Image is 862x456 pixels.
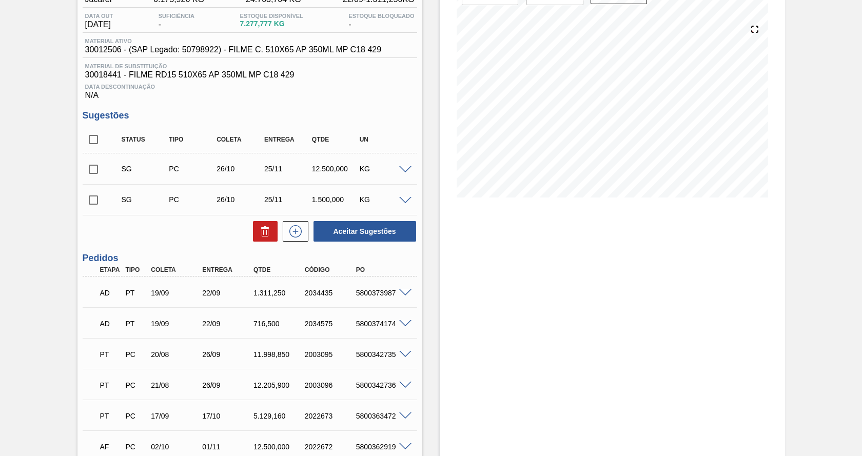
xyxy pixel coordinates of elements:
div: 20/08/2025 [148,350,205,359]
div: 12.205,900 [251,381,308,389]
p: PT [100,412,121,420]
div: N/A [83,80,417,100]
div: Pedido de Compra [166,165,219,173]
div: 25/11/2025 [262,195,314,204]
span: Data Descontinuação [85,84,415,90]
span: Estoque Disponível [240,13,303,19]
div: 12.500,000 [309,165,362,173]
div: 22/09/2025 [200,289,257,297]
div: 26/09/2025 [200,381,257,389]
div: 21/08/2025 [148,381,205,389]
div: 5.129,160 [251,412,308,420]
span: Material ativo [85,38,382,44]
div: 5800363472 [354,412,410,420]
span: Data out [85,13,113,19]
div: 02/10/2025 [148,443,205,451]
div: 2034575 [302,320,359,328]
div: - [346,13,417,29]
div: Pedido de Compra [123,412,149,420]
div: 26/10/2025 [214,165,266,173]
div: 17/10/2025 [200,412,257,420]
div: Entrega [200,266,257,273]
div: 5800342735 [354,350,410,359]
div: Qtde [251,266,308,273]
div: 19/09/2025 [148,320,205,328]
span: 7.277,777 KG [240,20,303,28]
div: 11.998,850 [251,350,308,359]
span: 30012506 - (SAP Legado: 50798922) - FILME C. 510X65 AP 350ML MP C18 429 [85,45,382,54]
div: Tipo [166,136,219,143]
div: 22/09/2025 [200,320,257,328]
div: Coleta [214,136,266,143]
p: AD [100,320,121,328]
p: AF [100,443,121,451]
div: Etapa [97,266,124,273]
div: 1.311,250 [251,289,308,297]
div: Pedido de Compra [123,443,149,451]
div: 12.500,000 [251,443,308,451]
div: 5800362919 [354,443,410,451]
span: 30018441 - FILME RD15 510X65 AP 350ML MP C18 429 [85,70,415,80]
div: Entrega [262,136,314,143]
div: Tipo [123,266,149,273]
div: Aceitar Sugestões [308,220,417,243]
span: Suficiência [159,13,194,19]
div: PO [354,266,410,273]
div: Pedido em Trânsito [97,405,124,427]
div: 1.500,000 [309,195,362,204]
div: Pedido de Compra [166,195,219,204]
div: 2003096 [302,381,359,389]
div: 01/11/2025 [200,443,257,451]
div: 2034435 [302,289,359,297]
div: 2022673 [302,412,359,420]
div: UN [357,136,409,143]
div: 2003095 [302,350,359,359]
div: - [156,13,197,29]
button: Aceitar Sugestões [314,221,416,242]
div: 25/11/2025 [262,165,314,173]
div: Nova sugestão [278,221,308,242]
div: Pedido em Trânsito [97,374,124,396]
div: 26/10/2025 [214,195,266,204]
p: PT [100,381,121,389]
div: Pedido de Compra [123,350,149,359]
div: Coleta [148,266,205,273]
h3: Sugestões [83,110,417,121]
div: Pedido em Trânsito [97,343,124,366]
div: Pedido de Compra [123,381,149,389]
div: Qtde [309,136,362,143]
div: 19/09/2025 [148,289,205,297]
div: Excluir Sugestões [248,221,278,242]
p: AD [100,289,121,297]
div: KG [357,195,409,204]
div: KG [357,165,409,173]
div: Sugestão Criada [119,195,171,204]
div: Aguardando Descarga [97,282,124,304]
p: PT [100,350,121,359]
div: Código [302,266,359,273]
div: 716,500 [251,320,308,328]
div: 5800374174 [354,320,410,328]
span: Estoque Bloqueado [348,13,414,19]
div: Aguardando Descarga [97,312,124,335]
div: Pedido de Transferência [123,289,149,297]
span: Material de Substituição [85,63,415,69]
div: Pedido de Transferência [123,320,149,328]
div: 26/09/2025 [200,350,257,359]
div: 5800342736 [354,381,410,389]
div: 17/09/2025 [148,412,205,420]
div: 2022672 [302,443,359,451]
span: [DATE] [85,20,113,29]
div: Sugestão Criada [119,165,171,173]
div: Status [119,136,171,143]
h3: Pedidos [83,253,417,264]
div: 5800373987 [354,289,410,297]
